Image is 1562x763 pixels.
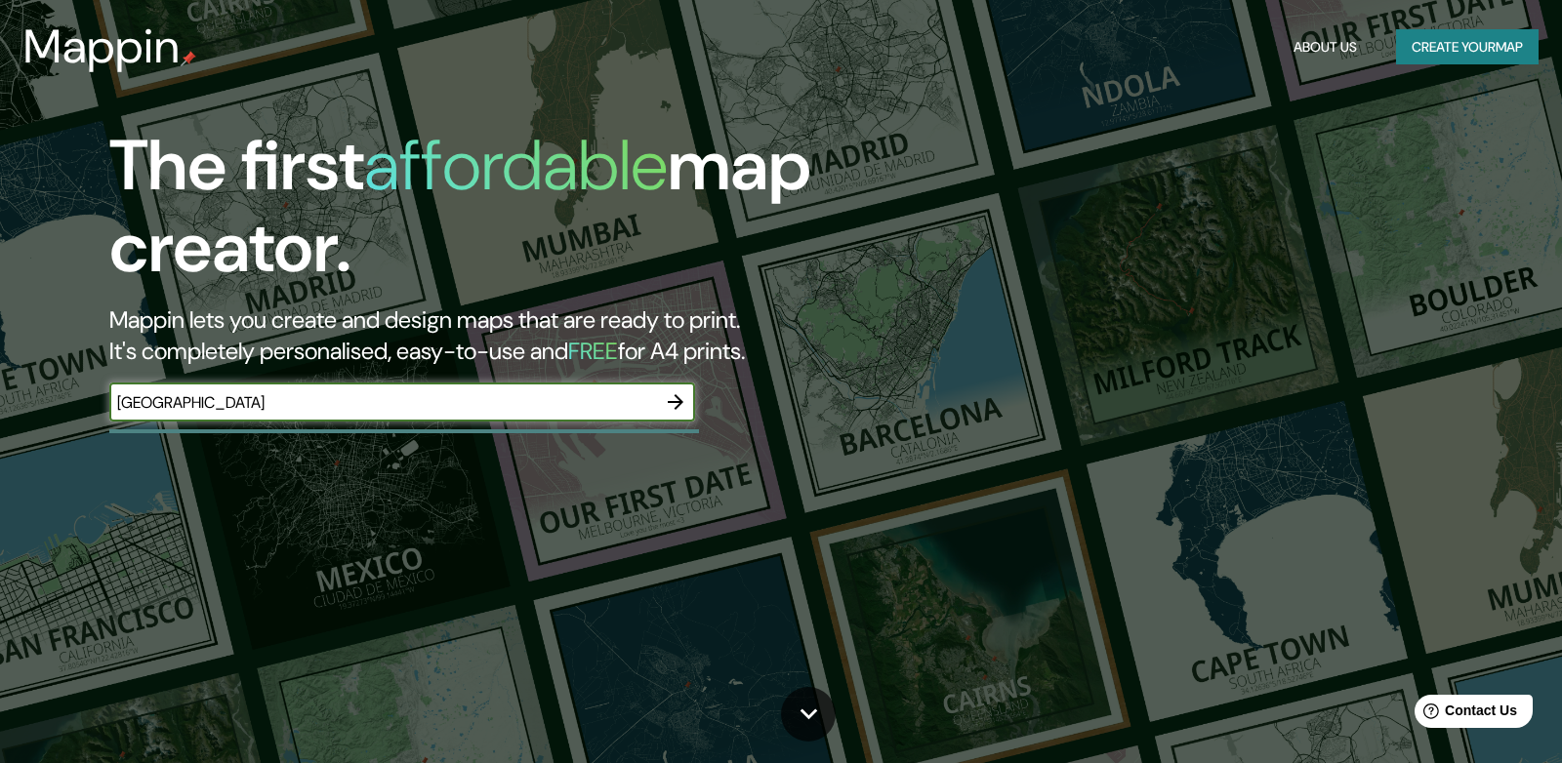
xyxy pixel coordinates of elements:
iframe: Help widget launcher [1388,687,1541,742]
h1: affordable [364,120,668,211]
button: Create yourmap [1396,29,1539,65]
h1: The first map creator. [109,125,890,304]
h3: Mappin [23,20,181,74]
h5: FREE [568,336,618,366]
img: mappin-pin [181,51,196,66]
h2: Mappin lets you create and design maps that are ready to print. It's completely personalised, eas... [109,304,890,367]
button: About Us [1286,29,1365,65]
input: Choose your favourite place [109,391,656,414]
